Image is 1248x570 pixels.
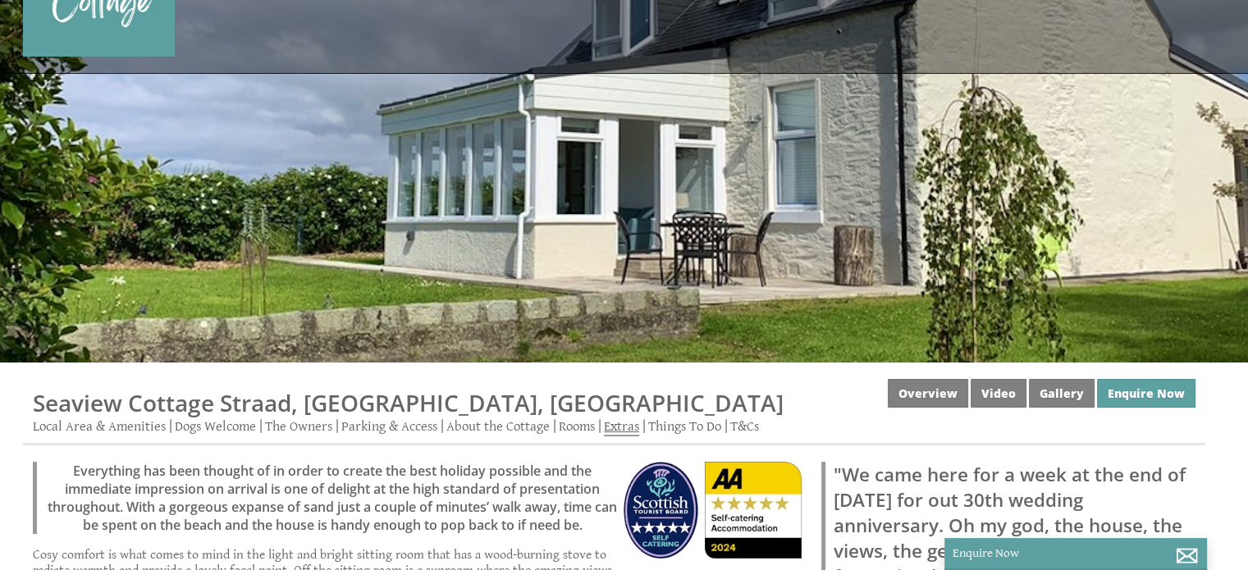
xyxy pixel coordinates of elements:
[705,462,802,559] img: AA - Self Catering - AA Self Catering Award 2024
[175,418,256,435] a: Dogs Welcome
[624,462,698,559] img: Visit Scotland - Self Catering - Visit Scotland
[559,418,595,435] a: Rooms
[604,418,639,436] a: Extras
[341,418,437,435] a: Parking & Access
[953,546,1199,560] p: Enquire Now
[1097,379,1195,408] a: Enquire Now
[888,379,968,408] a: Overview
[971,379,1026,408] a: Video
[1029,379,1095,408] a: Gallery
[33,418,166,435] a: Local Area & Amenities
[446,418,550,435] a: About the Cottage
[648,418,721,435] a: Things To Do
[730,418,759,435] a: T&Cs
[265,418,332,435] a: The Owners
[45,462,802,534] p: Everything has been thought of in order to create the best holiday possible and the immediate imp...
[33,387,784,418] a: Seaview Cottage Straad, [GEOGRAPHIC_DATA], [GEOGRAPHIC_DATA]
